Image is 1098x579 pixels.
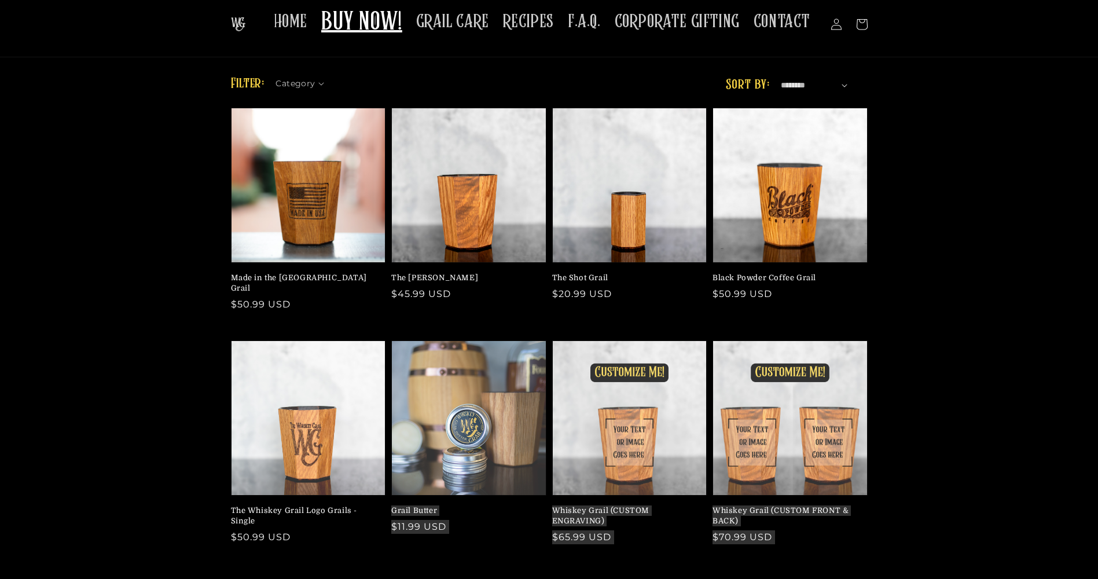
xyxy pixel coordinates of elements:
[276,75,331,87] summary: Category
[274,10,307,33] span: HOME
[409,3,496,40] a: GRAIL CARE
[503,10,554,33] span: RECIPES
[231,505,379,526] a: The Whiskey Grail Logo Grails - Single
[726,78,769,92] label: Sort by:
[416,10,489,33] span: GRAIL CARE
[747,3,817,40] a: CONTACT
[496,3,561,40] a: RECIPES
[713,273,861,283] a: Black Powder Coffee Grail
[552,273,700,283] a: The Shot Grail
[754,10,810,33] span: CONTACT
[231,74,265,94] h2: Filter:
[321,7,402,39] span: BUY NOW!
[276,78,315,90] span: Category
[615,10,740,33] span: CORPORATE GIFTING
[608,3,747,40] a: CORPORATE GIFTING
[391,273,539,283] a: The [PERSON_NAME]
[713,505,861,526] a: Whiskey Grail (CUSTOM FRONT & BACK)
[231,273,379,294] a: Made in the [GEOGRAPHIC_DATA] Grail
[391,505,539,516] a: Grail Butter
[267,3,314,40] a: HOME
[561,3,608,40] a: F.A.Q.
[568,10,601,33] span: F.A.Q.
[552,505,700,526] a: Whiskey Grail (CUSTOM ENGRAVING)
[231,17,245,31] img: The Whiskey Grail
